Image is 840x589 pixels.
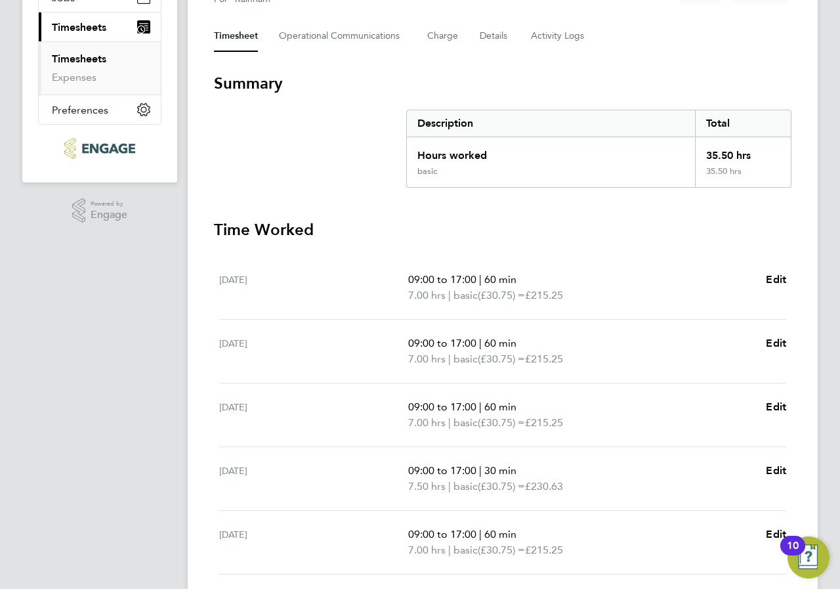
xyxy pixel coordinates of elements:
span: 7.00 hrs [408,289,446,301]
span: basic [453,542,478,558]
button: Details [480,20,510,52]
div: 35.50 hrs [695,137,791,166]
div: [DATE] [219,336,408,367]
div: 10 [787,546,799,563]
span: (£30.75) = [478,544,525,556]
img: ncclondon-logo-retina.png [64,138,135,159]
button: Timesheets [39,12,161,41]
span: | [448,480,451,492]
a: Expenses [52,71,96,83]
span: Edit [766,528,786,540]
div: [DATE] [219,272,408,303]
span: 7.50 hrs [408,480,446,492]
span: Powered by [91,198,127,209]
div: [DATE] [219,399,408,431]
span: £230.63 [525,480,563,492]
button: Activity Logs [531,20,586,52]
span: Timesheets [52,21,106,33]
span: 60 min [484,273,516,286]
a: Edit [766,527,786,542]
span: basic [453,479,478,494]
h3: Time Worked [214,219,791,240]
span: Edit [766,464,786,477]
span: £215.25 [525,416,563,429]
span: 7.00 hrs [408,416,446,429]
span: | [448,353,451,365]
span: | [448,289,451,301]
span: Edit [766,401,786,413]
span: 30 min [484,464,516,477]
div: Summary [406,110,791,188]
a: Powered byEngage [72,198,128,223]
span: (£30.75) = [478,480,525,492]
span: Engage [91,209,127,221]
a: Timesheets [52,53,106,65]
div: basic [417,166,437,177]
span: (£30.75) = [478,289,525,301]
a: Edit [766,399,786,415]
div: [DATE] [219,527,408,558]
span: 7.00 hrs [408,544,446,556]
span: Edit [766,337,786,349]
a: Go to home page [38,138,161,159]
span: £215.25 [525,289,563,301]
a: Edit [766,272,786,288]
button: Timesheet [214,20,258,52]
span: | [479,401,482,413]
span: | [448,544,451,556]
span: (£30.75) = [478,353,525,365]
div: Description [407,110,695,137]
span: 60 min [484,337,516,349]
span: | [448,416,451,429]
span: 09:00 to 17:00 [408,273,476,286]
span: 7.00 hrs [408,353,446,365]
a: Edit [766,336,786,351]
span: basic [453,288,478,303]
div: 35.50 hrs [695,166,791,187]
span: (£30.75) = [478,416,525,429]
span: 09:00 to 17:00 [408,401,476,413]
span: | [479,528,482,540]
div: [DATE] [219,463,408,494]
span: basic [453,351,478,367]
span: Preferences [52,104,108,116]
button: Open Resource Center, 10 new notifications [787,536,829,578]
button: Preferences [39,95,161,124]
span: £215.25 [525,544,563,556]
span: 09:00 to 17:00 [408,464,476,477]
span: 09:00 to 17:00 [408,528,476,540]
div: Total [695,110,791,137]
span: 09:00 to 17:00 [408,337,476,349]
span: basic [453,415,478,431]
span: | [479,337,482,349]
div: Hours worked [407,137,695,166]
span: £215.25 [525,353,563,365]
span: Edit [766,273,786,286]
span: | [479,464,482,477]
div: Timesheets [39,41,161,95]
button: Operational Communications [279,20,406,52]
h3: Summary [214,73,791,94]
span: 60 min [484,401,516,413]
a: Edit [766,463,786,479]
span: 60 min [484,528,516,540]
span: | [479,273,482,286]
button: Charge [427,20,459,52]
